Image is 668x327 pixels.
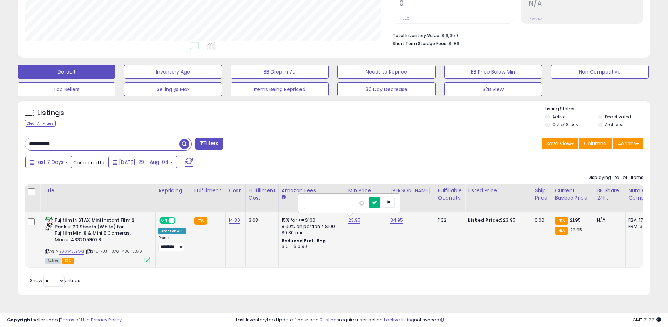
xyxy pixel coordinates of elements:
[124,65,222,79] button: Inventory Age
[175,218,186,224] span: OFF
[628,223,652,230] div: FBM: 3
[160,218,169,224] span: ON
[249,187,276,202] div: Fulfillment Cost
[36,159,63,166] span: Last 7 Days
[628,217,652,223] div: FBA: 17
[348,187,384,194] div: Min Price
[555,227,568,235] small: FBA
[468,217,500,223] b: Listed Price:
[282,194,286,201] small: Amazon Fees.
[399,16,409,21] small: Prev: 0
[236,317,661,323] div: Last InventoryLab Update: 1 hour ago, require user action, not synced.
[45,217,53,231] img: 414hq-4-Q-L._SL40_.jpg
[633,316,661,323] span: 2025-08-15 21:22 GMT
[45,258,61,264] span: All listings currently available for purchase on Amazon
[444,65,542,79] button: BB Price Below Min
[229,187,243,194] div: Cost
[231,82,329,96] button: Items Being Repriced
[18,65,115,79] button: Default
[282,230,340,236] div: $0.30 min
[158,236,186,251] div: Preset:
[393,31,638,39] li: $16,359
[438,217,460,223] div: 1132
[597,187,622,202] div: BB Share 24h.
[545,106,650,112] p: Listing States:
[194,187,223,194] div: Fulfillment
[384,316,414,323] a: 1 active listing
[605,114,631,120] label: Deactivated
[468,187,529,194] div: Listed Price
[570,227,582,233] span: 22.95
[584,140,606,147] span: Columns
[555,217,568,225] small: FBA
[597,217,620,223] div: N/A
[85,249,142,254] span: | SKU: FUJI-1376-1430-2370
[282,217,340,223] div: 15% for <= $100
[588,174,643,181] div: Displaying 1 to 1 of 1 items
[628,187,654,202] div: Num of Comp.
[124,82,222,96] button: Selling @ Max
[18,82,115,96] button: Top Sellers
[108,156,177,168] button: [DATE]-29 - Aug-04
[552,114,565,120] label: Active
[7,316,33,323] strong: Copyright
[529,16,542,21] small: Prev: N/A
[320,316,339,323] a: 2 listings
[535,217,546,223] div: 0.00
[59,249,84,255] a: B06W5JYQX1
[282,187,342,194] div: Amazon Fees
[444,82,542,96] button: B2B View
[43,187,153,194] div: Title
[390,217,403,224] a: 34.95
[390,187,432,194] div: [PERSON_NAME]
[25,120,56,127] div: Clear All Filters
[73,159,106,166] span: Compared to:
[282,238,328,244] b: Reduced Prof. Rng.
[91,316,122,323] a: Privacy Policy
[249,217,273,223] div: 3.68
[438,187,462,202] div: Fulfillable Quantity
[195,138,223,150] button: Filters
[348,217,361,224] a: 23.95
[62,258,74,264] span: FBA
[552,121,578,127] label: Out of Stock
[605,121,624,127] label: Archived
[468,217,526,223] div: $23.95
[25,156,72,168] button: Last 7 Days
[551,65,649,79] button: Non Competitive
[119,159,169,166] span: [DATE]-29 - Aug-04
[55,217,140,245] b: Fujifilm INSTAX Mini Instant Film 2 Pack = 20 Sheets (White) for Fujifilm Mini 8 & Mini 9 Cameras...
[194,217,207,225] small: FBA
[60,316,90,323] a: Terms of Use
[282,223,340,230] div: 8.00% on portion > $100
[393,33,440,39] b: Total Inventory Value:
[337,82,435,96] button: 30 Day Decrease
[542,138,578,149] button: Save View
[448,40,459,47] span: $1.86
[7,317,122,323] div: seller snap | |
[231,65,329,79] button: BB Drop in 7d
[613,138,643,149] button: Actions
[337,65,435,79] button: Needs to Reprice
[158,187,188,194] div: Repricing
[158,228,186,234] div: Amazon AI *
[282,244,340,250] div: $10 - $10.90
[535,187,549,202] div: Ship Price
[37,108,64,118] h5: Listings
[45,217,150,263] div: ASIN:
[555,187,591,202] div: Current Buybox Price
[30,277,80,284] span: Show: entries
[579,138,612,149] button: Columns
[393,41,447,47] b: Short Term Storage Fees:
[229,217,240,224] a: 14.30
[570,217,581,223] span: 21.95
